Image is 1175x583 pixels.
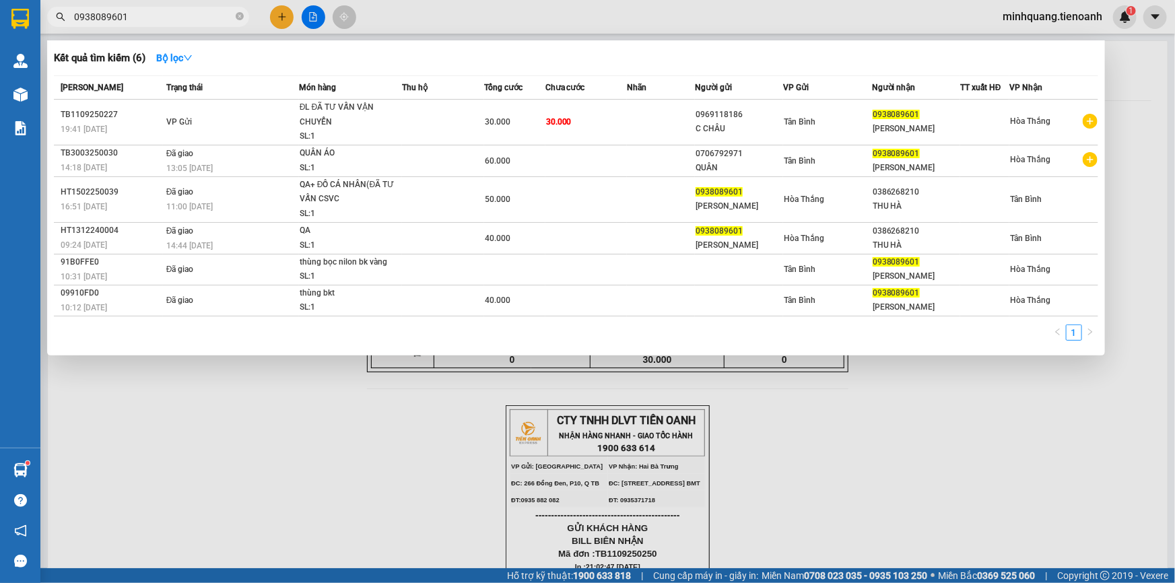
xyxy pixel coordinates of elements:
span: Đã giao [166,149,194,158]
strong: Bộ lọc [156,53,193,63]
img: logo [5,9,39,42]
div: thùng bkt [300,286,401,301]
div: SL: 1 [300,300,401,315]
div: HT1502250039 [61,185,162,199]
img: logo-vxr [11,9,29,29]
span: 09:24 [DATE] [61,240,107,250]
span: Đã giao [166,187,194,197]
div: [PERSON_NAME] [873,300,960,314]
span: Người gửi [695,83,732,92]
span: ĐT:0935 882 082 [5,72,54,79]
div: SL: 1 [300,207,401,221]
div: ĐL ĐÃ TƯ VẤN VẬN CHUYỂN [300,100,401,129]
span: 60.000 [485,156,510,166]
span: Hòa Thắng [1010,296,1050,305]
span: ---------------------------------------------- [29,83,173,94]
span: down [183,53,193,63]
span: Tân Bình [784,156,815,166]
div: 0386268210 [873,224,960,238]
span: Hòa Thắng [1010,265,1050,274]
span: Tân Bình [1010,234,1042,243]
span: Tổng cước [484,83,523,92]
div: SL: 1 [300,161,401,176]
h3: Kết quả tìm kiếm ( 6 ) [54,51,145,65]
button: left [1050,324,1066,341]
div: SL: 1 [300,269,401,284]
span: GỬI KHÁCH HÀNG [61,96,141,106]
li: Previous Page [1050,324,1066,341]
span: close-circle [236,12,244,20]
span: Tân Bình [1010,195,1042,204]
span: plus-circle [1083,114,1098,129]
span: Chưa cước [545,83,585,92]
span: VP Nhận: Hai Bà Trưng [102,50,172,57]
strong: 1900 633 614 [90,33,148,43]
div: [PERSON_NAME] [873,161,960,175]
li: 1 [1066,324,1082,341]
div: SL: 1 [300,238,401,253]
span: left [1054,328,1062,336]
span: Nhãn [627,83,646,92]
img: warehouse-icon [13,54,28,68]
span: 10:12 [DATE] [61,303,107,312]
div: 0706792971 [696,147,782,161]
span: ĐT: 0935371718 [102,72,149,79]
span: Tân Bình [784,117,815,127]
div: 0386268210 [873,185,960,199]
div: [PERSON_NAME] [873,269,960,283]
span: 30.000 [546,117,572,127]
span: VP Nhận [1009,83,1042,92]
span: 10:31 [DATE] [61,272,107,281]
div: C CHÂU [696,122,782,136]
span: Thu hộ [402,83,428,92]
div: QUÂN [696,161,782,175]
div: 09910FD0 [61,286,162,300]
span: VP Gửi: [GEOGRAPHIC_DATA] [5,50,97,57]
span: right [1086,328,1094,336]
span: [PERSON_NAME] [61,83,123,92]
span: close-circle [236,11,244,24]
span: Tân Bình [784,296,815,305]
span: ĐC: [STREET_ADDRESS] BMT [102,61,194,67]
div: HT1312240004 [61,224,162,238]
span: Hòa Thắng [1010,116,1050,126]
div: THU HÀ [873,238,960,252]
div: QA [300,224,401,238]
span: Đã giao [166,226,194,236]
div: [PERSON_NAME] [873,122,960,136]
span: 0938089601 [873,149,920,158]
div: [PERSON_NAME] [696,199,782,213]
span: 0938089601 [873,110,920,119]
span: 0938089601 [873,257,920,267]
span: notification [14,524,27,537]
span: message [14,555,27,568]
div: TB3003250030 [61,146,162,160]
a: 1 [1067,325,1081,340]
div: QA+ ĐỒ CÁ NHÂN(ĐÃ TƯ VẤN CSVC [300,178,401,207]
span: Người nhận [872,83,916,92]
span: Trạng thái [166,83,203,92]
span: 40.000 [485,234,510,243]
span: 30.000 [485,117,510,127]
div: [PERSON_NAME] [696,238,782,252]
div: THU HÀ [873,199,960,213]
span: 14:18 [DATE] [61,163,107,172]
span: Hòa Thắng [784,234,824,243]
img: warehouse-icon [13,88,28,102]
span: 11:00 [DATE] [166,202,213,211]
strong: NHẬN HÀNG NHANH - GIAO TỐC HÀNH [53,22,187,31]
input: Tìm tên, số ĐT hoặc mã đơn [74,9,233,24]
span: Hòa Thắng [784,195,824,204]
span: 0938089601 [873,288,920,298]
div: 0969118186 [696,108,782,122]
span: 0938089601 [696,226,743,236]
div: 91B0FFE0 [61,255,162,269]
span: Hòa Thắng [1010,155,1050,164]
button: Bộ lọcdown [145,47,203,69]
span: VP Gửi [783,83,809,92]
div: SL: 1 [300,129,401,144]
div: TB1109250227 [61,108,162,122]
span: 13:05 [DATE] [166,164,213,173]
span: CTY TNHH DLVT TIẾN OANH [50,7,189,20]
img: warehouse-icon [13,463,28,477]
